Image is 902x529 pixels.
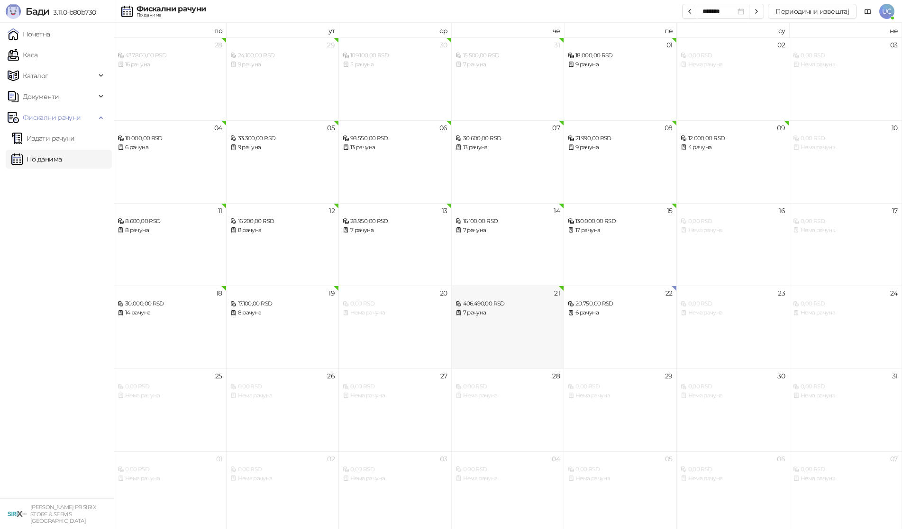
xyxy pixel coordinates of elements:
td: 2025-08-06 [339,120,452,203]
div: 17 рачуна [568,226,673,235]
td: 2025-08-25 [114,368,227,451]
div: 30 [440,42,447,48]
img: Logo [6,4,21,19]
td: 2025-08-09 [677,120,790,203]
td: 2025-08-05 [227,120,339,203]
div: 07 [552,125,560,131]
div: 14 рачуна [118,308,222,317]
th: су [677,23,790,37]
div: 16 рачуна [118,60,222,69]
td: 2025-08-28 [452,368,565,451]
a: Каса [8,45,37,64]
div: Нема рачуна [118,391,222,400]
a: Издати рачуни [11,129,75,148]
div: 0,00 RSD [793,134,898,143]
div: 15 [667,207,673,214]
div: 21.990,00 RSD [568,134,673,143]
div: Нема рачуна [793,60,898,69]
div: 11 [218,207,222,214]
div: 18 [216,290,222,296]
a: По данима [11,150,62,169]
td: 2025-08-18 [114,286,227,368]
div: Нема рачуна [456,474,560,483]
td: 2025-08-14 [452,203,565,286]
div: 01 [666,42,673,48]
span: Документи [23,87,59,106]
div: 02 [327,456,335,462]
td: 2025-08-11 [114,203,227,286]
div: 16.100,00 RSD [456,217,560,226]
div: 8.600,00 RSD [118,217,222,226]
div: Нема рачуна [793,308,898,317]
div: 03 [440,456,447,462]
div: 29 [327,42,335,48]
td: 2025-08-13 [339,203,452,286]
div: 10 [892,125,898,131]
td: 2025-08-12 [227,203,339,286]
div: 0,00 RSD [343,382,447,391]
div: 20.750,00 RSD [568,299,673,308]
td: 2025-07-28 [114,37,227,120]
div: 24 [890,290,898,296]
div: 19 [328,290,335,296]
div: 0,00 RSD [681,465,785,474]
div: Нема рачуна [681,226,785,235]
div: 0,00 RSD [568,465,673,474]
div: 28.950,00 RSD [343,217,447,226]
div: Нема рачуна [681,391,785,400]
td: 2025-08-26 [227,368,339,451]
div: 0,00 RSD [681,382,785,391]
div: 13 рачуна [456,143,560,152]
div: 31 [892,373,898,379]
span: UĆ [879,4,894,19]
div: 09 [777,125,785,131]
th: по [114,23,227,37]
div: 13 рачуна [343,143,447,152]
div: 0,00 RSD [793,382,898,391]
div: 07 [890,456,898,462]
div: 7 рачуна [343,226,447,235]
div: 6 рачуна [118,143,222,152]
td: 2025-07-31 [452,37,565,120]
div: 0,00 RSD [793,465,898,474]
span: 3.11.0-b80b730 [49,8,96,17]
div: Нема рачуна [793,226,898,235]
div: 9 рачуна [568,143,673,152]
div: 7 рачуна [456,226,560,235]
div: Нема рачуна [681,60,785,69]
div: 4 рачуна [681,143,785,152]
div: Нема рачуна [568,391,673,400]
div: 0,00 RSD [118,382,222,391]
div: Нема рачуна [343,474,447,483]
div: Нема рачуна [681,308,785,317]
td: 2025-08-20 [339,286,452,368]
div: 0,00 RSD [681,299,785,308]
div: 23 [778,290,785,296]
div: 17.100,00 RSD [230,299,335,308]
div: 33.300,00 RSD [230,134,335,143]
td: 2025-08-19 [227,286,339,368]
div: 9 рачуна [568,60,673,69]
td: 2025-08-16 [677,203,790,286]
div: 0,00 RSD [230,382,335,391]
div: 04 [552,456,560,462]
div: 15.500,00 RSD [456,51,560,60]
div: 7 рачуна [456,60,560,69]
div: 02 [777,42,785,48]
div: Нема рачуна [118,474,222,483]
div: 28 [552,373,560,379]
div: 0,00 RSD [118,465,222,474]
img: 64x64-companyLogo-cb9a1907-c9b0-4601-bb5e-5084e694c383.png [8,504,27,523]
div: 05 [327,125,335,131]
td: 2025-08-07 [452,120,565,203]
td: 2025-08-04 [114,120,227,203]
div: 130.000,00 RSD [568,217,673,226]
div: 25 [215,373,222,379]
div: 0,00 RSD [456,465,560,474]
div: 29 [665,373,673,379]
div: По данима [137,13,206,18]
div: Нема рачуна [230,474,335,483]
div: 14 [554,207,560,214]
td: 2025-08-29 [564,368,677,451]
div: Нема рачуна [343,391,447,400]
